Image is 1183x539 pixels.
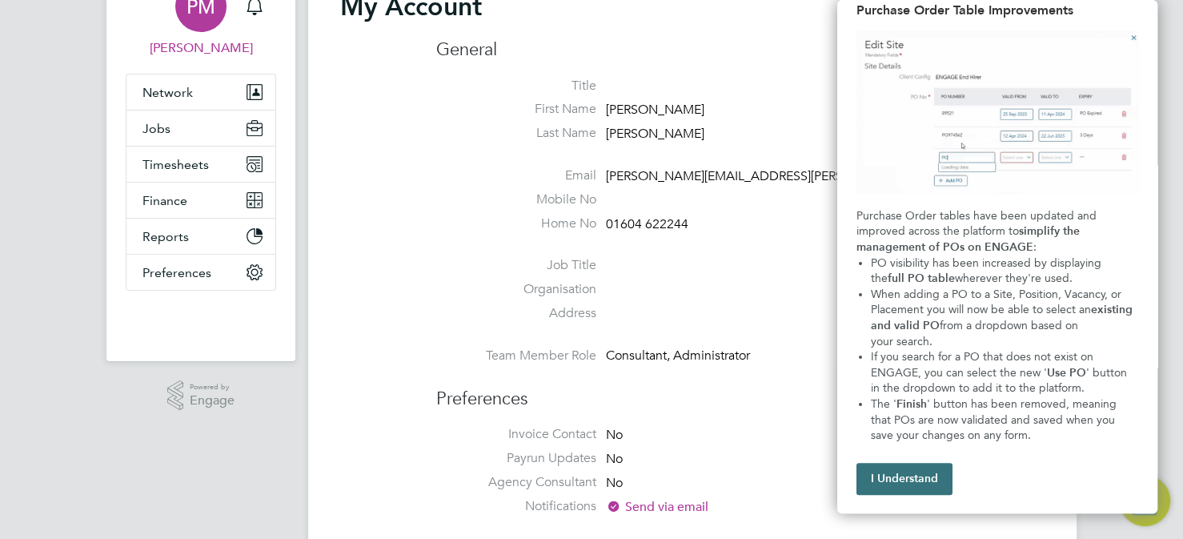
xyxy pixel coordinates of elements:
span: Preferences [142,265,211,280]
span: Purchase Order tables have been updated and improved across the platform to [856,209,1100,239]
label: Job Title [436,257,596,274]
strong: full PO table [888,272,955,285]
span: ' button has been removed, meaning that POs are now validated and saved when you save your change... [871,397,1120,442]
label: Address [436,305,596,322]
h3: Preferences [436,372,1045,411]
span: Powered by [190,380,235,394]
strong: Finish [896,397,927,411]
label: First Name [436,101,596,118]
img: berryrecruitment-logo-retina.png [154,307,247,332]
span: [PERSON_NAME][EMAIL_ADDRESS][PERSON_NAME][DOMAIN_NAME] [606,168,1012,184]
span: Finance [142,193,187,208]
span: No [606,427,623,443]
span: from a dropdown based on your search. [871,319,1120,348]
span: Engage [190,394,235,408]
span: Paul Mott [126,38,276,58]
label: Agency Consultant [436,474,596,491]
strong: simplify the management of POs on ENGAGE [856,224,1083,254]
span: PO visibility has been increased by displaying the [871,256,1105,286]
label: Notifications [436,498,596,515]
span: Network [142,85,193,100]
label: Organisation [436,281,596,298]
div: Consultant, Administrator [606,348,758,364]
span: Reports [142,229,189,244]
span: 01604 622244 [606,216,688,232]
span: Jobs [142,121,170,136]
label: Team Member Role [436,348,596,364]
span: No [606,475,623,491]
h2: Purchase Order Table Improvements [856,2,1138,18]
h3: General [436,38,1045,62]
span: Timesheets [142,157,209,172]
span: When adding a PO to a Site, Position, Vacancy, or Placement you will now be able to select an [871,288,1125,317]
label: Title [436,78,596,95]
span: If you search for a PO that does not exist on ENGAGE, you can select the new ' [871,350,1097,380]
label: Payrun Updates [436,450,596,467]
img: Purchase Order Table Improvements [856,30,1138,194]
label: Email [436,167,596,184]
span: The ' [871,397,896,411]
strong: Use PO [1047,366,1086,380]
span: [PERSON_NAME] [606,103,704,119]
label: Mobile No [436,191,596,208]
a: Go to home page [126,307,276,332]
span: Send via email [606,499,708,515]
span: wherever they're used. [955,272,1073,285]
span: [PERSON_NAME] [606,126,704,142]
strong: existing and valid PO [871,303,1136,332]
span: ' button in the dropdown to add it to the platform. [871,366,1130,396]
button: I Understand [856,463,952,495]
label: Home No [436,215,596,232]
span: No [606,451,623,467]
label: Last Name [436,125,596,142]
span: : [1033,240,1037,254]
label: Invoice Contact [436,426,596,443]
